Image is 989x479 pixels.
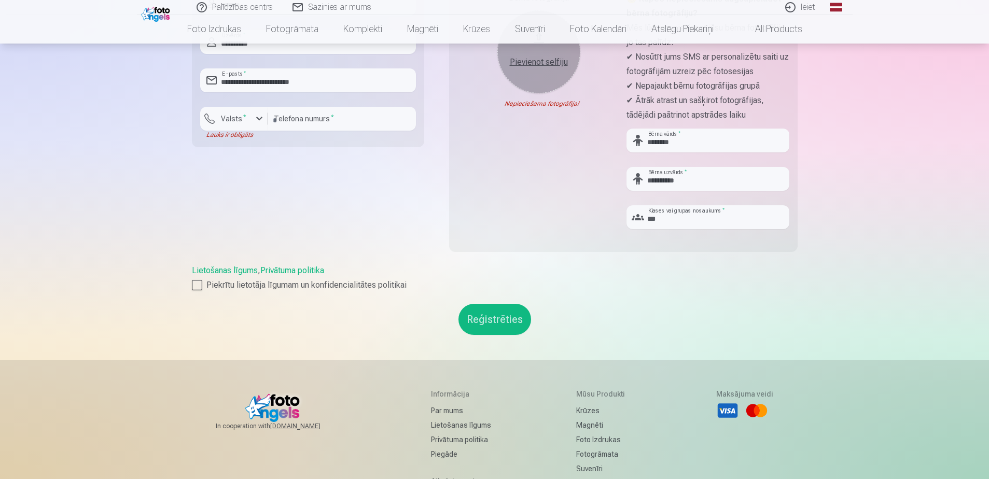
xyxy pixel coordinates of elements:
[508,56,570,68] div: Pievienot selfiju
[716,389,773,399] h5: Maksājuma veidi
[639,15,726,44] a: Atslēgu piekariņi
[216,422,345,430] span: In cooperation with
[431,432,491,447] a: Privātuma politika
[217,114,250,124] label: Valsts
[331,15,395,44] a: Komplekti
[192,279,798,291] label: Piekrītu lietotāja līgumam un konfidencialitātes politikai
[200,107,268,131] button: Valsts*
[558,15,639,44] a: Foto kalendāri
[497,10,580,93] button: Pievienot selfiju
[200,131,268,139] div: Lauks ir obligāts
[395,15,451,44] a: Magnēti
[626,50,789,79] p: ✔ Nosūtīt jums SMS ar personalizētu saiti uz fotogrāfijām uzreiz pēc fotosesijas
[431,389,491,399] h5: Informācija
[576,403,631,418] a: Krūzes
[503,15,558,44] a: Suvenīri
[431,447,491,461] a: Piegāde
[716,399,739,422] li: Visa
[576,447,631,461] a: Fotogrāmata
[726,15,815,44] a: All products
[192,264,798,291] div: ,
[576,389,631,399] h5: Mūsu produkti
[175,15,254,44] a: Foto izdrukas
[576,418,631,432] a: Magnēti
[431,418,491,432] a: Lietošanas līgums
[576,461,631,476] a: Suvenīri
[458,304,531,335] button: Reģistrēties
[457,100,620,108] div: Nepieciešama fotogrāfija!
[141,4,173,22] img: /fa1
[451,15,503,44] a: Krūzes
[576,432,631,447] a: Foto izdrukas
[270,422,345,430] a: [DOMAIN_NAME]
[745,399,768,422] li: Mastercard
[192,265,258,275] a: Lietošanas līgums
[431,403,491,418] a: Par mums
[626,93,789,122] p: ✔ Ātrāk atrast un sašķirot fotogrāfijas, tādējādi paātrinot apstrādes laiku
[626,79,789,93] p: ✔ Nepajaukt bērnu fotogrāfijas grupā
[260,265,324,275] a: Privātuma politika
[254,15,331,44] a: Fotogrāmata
